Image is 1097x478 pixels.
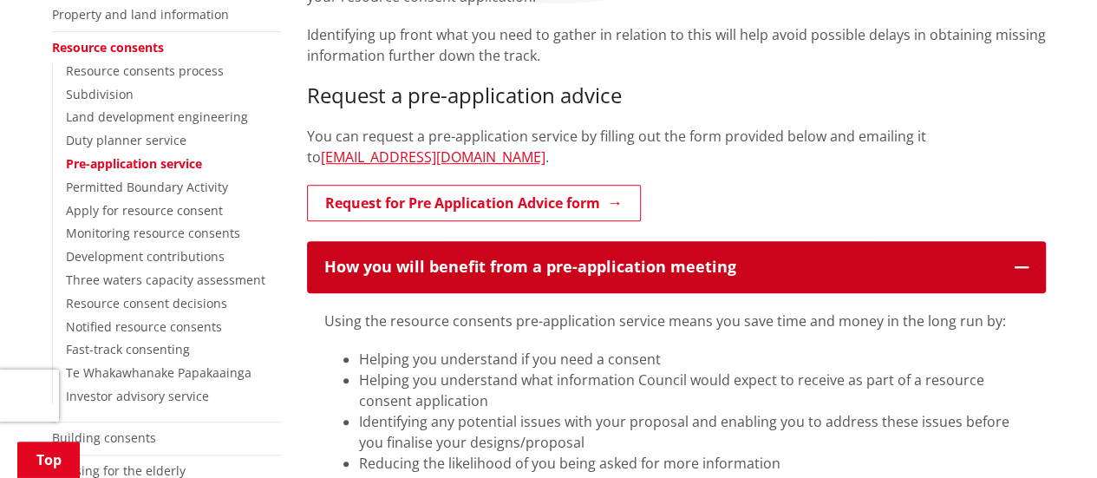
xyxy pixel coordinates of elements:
iframe: Messenger Launcher [1017,405,1080,468]
a: [EMAIL_ADDRESS][DOMAIN_NAME] [321,147,545,167]
li: Reducing the likelihood of you being asked for more information [359,453,1028,474]
button: How you will benefit from a pre-application meeting [307,241,1046,293]
a: Three waters capacity assessment [66,272,265,288]
a: Fast-track consenting [66,341,190,357]
a: Property and land information [52,6,229,23]
p: You can request a pre-application service by filling out the form provided below and emailing it ... [307,126,1046,167]
li: Helping you understand if you need a consent [359,349,1028,370]
a: Development contributions [66,248,225,265]
h3: Request a pre-application advice [307,83,1046,108]
a: Pre-application service [66,155,202,172]
a: Top [17,442,80,478]
a: Monitoring resource consents [66,225,240,241]
a: Permitted Boundary Activity [66,179,228,195]
a: Te Whakawhanake Papakaainga [66,364,251,381]
h3: How you will benefit from a pre-application meeting [324,259,997,276]
a: Building consents [52,429,156,446]
a: Resource consent decisions [66,295,227,311]
a: Duty planner service [66,132,186,148]
a: Resource consents process [66,62,224,79]
p: Using the resource consents pre-application service means you save time and money in the long run... [324,311,1028,331]
a: Resource consents [52,39,164,56]
a: Subdivision [66,86,134,102]
a: Land development engineering [66,108,248,125]
a: Request for Pre Application Advice form [307,185,641,221]
p: Identifying up front what you need to gather in relation to this will help avoid possible delays ... [307,24,1046,66]
li: Identifying any potential issues with your proposal and enabling you to address these issues befo... [359,411,1028,453]
li: Helping you understand what information Council would expect to receive as part of a resource con... [359,370,1028,411]
a: Notified resource consents [66,318,222,335]
a: Apply for resource consent [66,202,223,219]
a: Investor advisory service [66,388,209,404]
